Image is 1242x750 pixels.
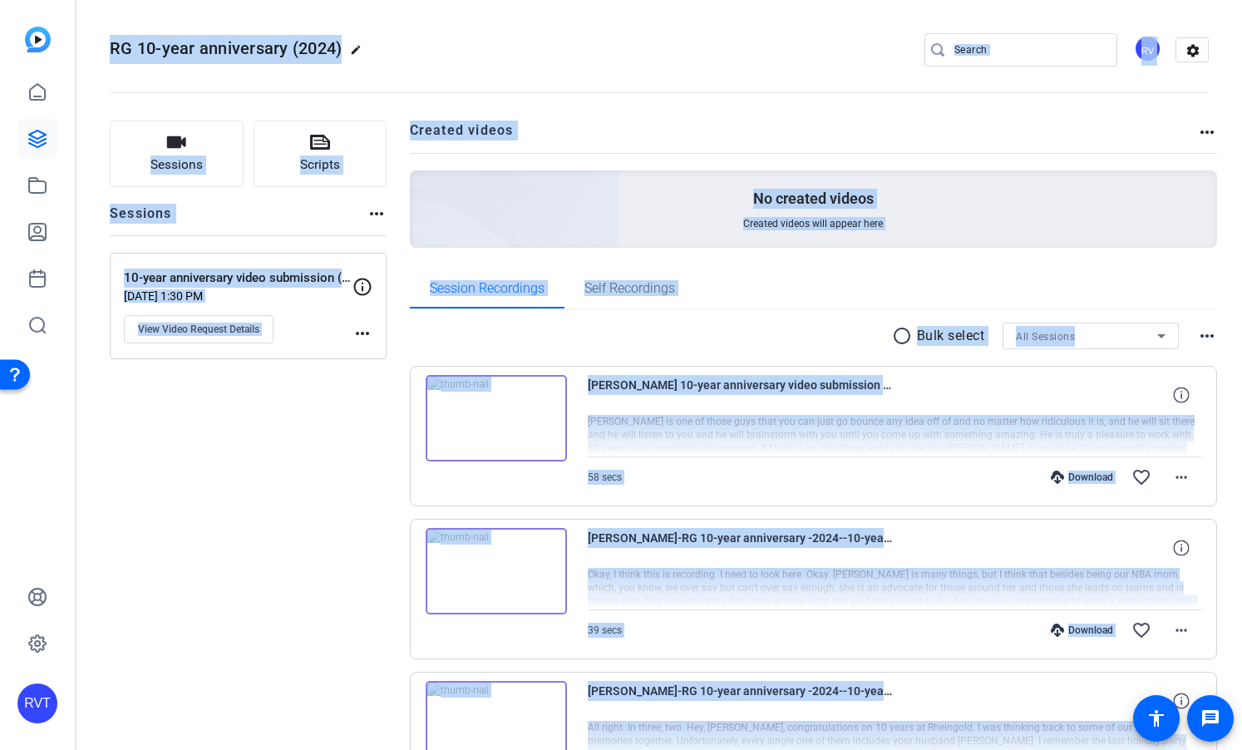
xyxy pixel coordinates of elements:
[17,683,57,723] div: RVT
[430,282,545,295] span: Session Recordings
[124,289,352,303] p: [DATE] 1:30 PM
[743,217,883,230] span: Created videos will appear here
[588,681,895,721] span: [PERSON_NAME]-RG 10-year anniversary -2024--10-year anniversary video submission -2024- -17582994...
[588,624,622,636] span: 39 secs
[917,326,985,346] p: Bulk select
[588,375,895,415] span: [PERSON_NAME] 10-year anniversary video submission _2024_ [DATE] 10_32_53
[426,528,567,614] img: thumb-nail
[1197,122,1217,142] mat-icon: more_horiz
[588,471,622,483] span: 58 secs
[1042,471,1121,484] div: Download
[1176,38,1210,63] mat-icon: settings
[1042,624,1121,637] div: Download
[1134,35,1161,62] div: RV
[150,155,203,175] span: Sessions
[410,121,1198,153] h2: Created videos
[1197,326,1217,346] mat-icon: more_horiz
[753,189,874,209] p: No created videos
[1171,467,1191,487] mat-icon: more_horiz
[254,121,387,187] button: Scripts
[1171,620,1191,640] mat-icon: more_horiz
[1146,708,1166,728] mat-icon: accessibility
[110,121,244,187] button: Sessions
[138,323,259,336] span: View Video Request Details
[110,204,172,235] h2: Sessions
[588,528,895,568] span: [PERSON_NAME]-RG 10-year anniversary -2024--10-year anniversary video submission -2024- -17583049...
[350,44,370,64] mat-icon: edit
[352,323,372,343] mat-icon: more_horiz
[300,155,340,175] span: Scripts
[1131,467,1151,487] mat-icon: favorite_border
[426,375,567,461] img: thumb-nail
[124,315,274,343] button: View Video Request Details
[892,326,917,346] mat-icon: radio_button_unchecked
[1200,708,1220,728] mat-icon: message
[25,27,51,52] img: blue-gradient.svg
[367,204,387,224] mat-icon: more_horiz
[1134,35,1163,64] ngx-avatar: Reingold Video Team
[110,38,342,58] span: RG 10-year anniversary (2024)
[1131,620,1151,640] mat-icon: favorite_border
[1016,331,1075,343] span: All Sessions
[954,40,1104,60] input: Search
[584,282,675,295] span: Self Recordings
[124,269,352,288] p: 10-year anniversary video submission (2024)
[224,6,620,367] img: Creted videos background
